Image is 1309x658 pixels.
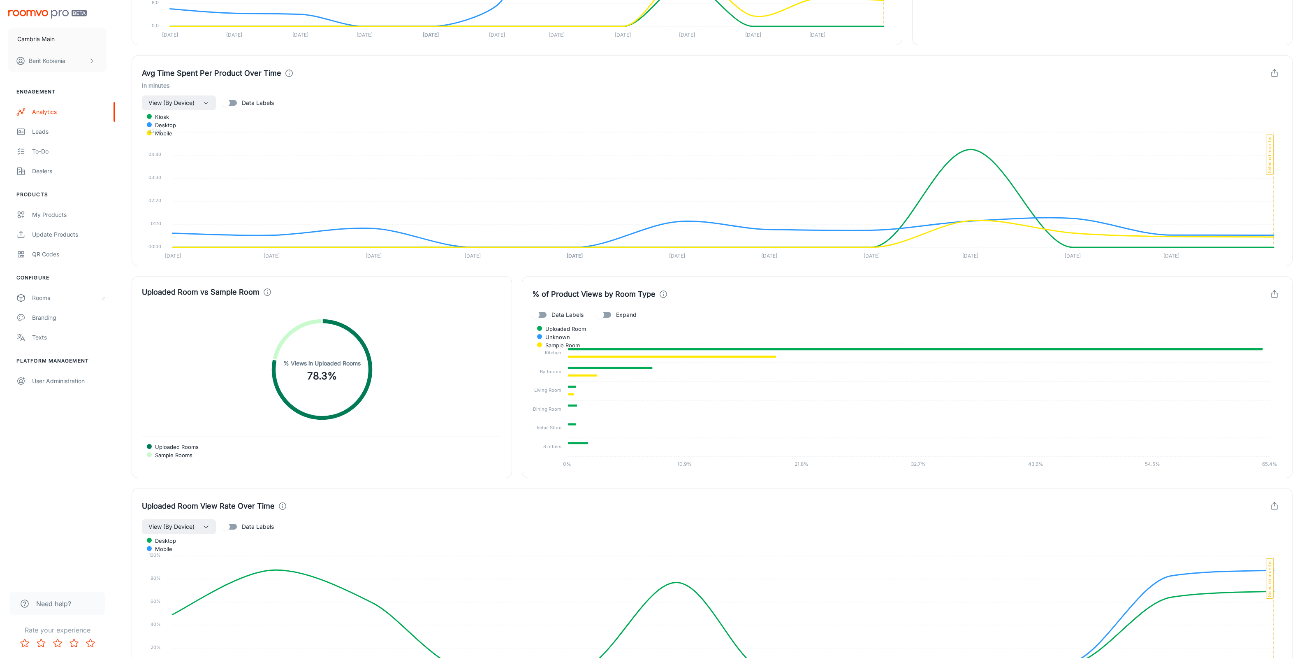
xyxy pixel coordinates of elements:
[1163,253,1179,259] tspan: [DATE]
[148,198,161,203] tspan: 02:20
[149,113,169,121] span: kiosk
[148,522,195,532] span: View (By Device)
[148,128,161,134] tspan: 05:50
[8,28,107,50] button: Cambria Main
[761,253,777,259] tspan: [DATE]
[532,288,656,300] h4: % of Product Views by Room Type
[32,250,107,259] div: QR Codes
[543,444,561,449] tspan: 8 others
[679,32,695,38] tspan: [DATE]
[8,10,87,19] img: Roomvo PRO Beta
[149,121,176,129] span: desktop
[8,50,107,72] button: Berit Kobienia
[165,253,181,259] tspan: [DATE]
[7,625,108,635] p: Rate your experience
[32,313,107,322] div: Branding
[32,127,107,136] div: Leads
[539,333,570,341] span: Unknown
[962,253,978,259] tspan: [DATE]
[864,253,880,259] tspan: [DATE]
[911,461,926,467] tspan: 32.7%
[32,210,107,219] div: My Products
[33,635,49,651] button: Rate 2 star
[545,350,561,356] tspan: Kitchen
[32,107,107,116] div: Analytics
[142,519,216,534] button: View (By Device)
[32,293,100,302] div: Rooms
[423,32,439,38] tspan: [DATE]
[1262,461,1277,467] tspan: 65.4%
[465,253,481,259] tspan: [DATE]
[149,451,192,459] span: Sample Rooms
[534,387,561,393] tspan: Living Room
[1065,253,1081,259] tspan: [DATE]
[16,635,33,651] button: Rate 1 star
[615,32,631,38] tspan: [DATE]
[151,598,161,604] tspan: 60%
[142,67,281,79] h4: Avg Time Spent Per Product Over Time
[142,95,216,110] button: View (By Device)
[677,461,692,467] tspan: 10.9%
[540,369,561,374] tspan: Bathroom
[533,406,561,412] tspan: Dining Room
[142,286,259,298] h4: Uploaded Room vs Sample Room
[82,635,99,651] button: Rate 5 star
[489,32,505,38] tspan: [DATE]
[539,342,580,349] span: Sample Room
[292,32,308,38] tspan: [DATE]
[795,461,809,467] tspan: 21.8%
[148,174,161,180] tspan: 03:30
[29,56,65,65] p: Berit Kobienia
[226,32,242,38] tspan: [DATE]
[151,644,161,650] tspan: 20%
[264,253,280,259] tspan: [DATE]
[32,230,107,239] div: Update Products
[151,621,161,627] tspan: 40%
[357,32,373,38] tspan: [DATE]
[745,32,761,38] tspan: [DATE]
[36,599,71,609] span: Need help?
[242,98,274,107] span: Data Labels
[148,151,161,157] tspan: 04:40
[32,333,107,342] div: Texts
[151,575,161,581] tspan: 80%
[242,522,274,531] span: Data Labels
[151,221,161,226] tspan: 01:10
[366,253,382,259] tspan: [DATE]
[162,32,178,38] tspan: [DATE]
[149,443,199,451] span: Uploaded Rooms
[17,35,55,44] p: Cambria Main
[563,461,571,467] tspan: 0%
[148,98,195,108] span: View (By Device)
[567,253,583,259] tspan: [DATE]
[152,23,159,28] tspan: 0.0
[149,537,176,544] span: desktop
[539,325,586,332] span: Uploaded Room
[616,310,637,319] span: Expand
[142,81,1282,90] h6: In minutes
[66,635,82,651] button: Rate 4 star
[142,500,275,512] h4: Uploaded Room View Rate Over Time
[549,32,565,38] tspan: [DATE]
[1028,461,1043,467] tspan: 43.6%
[49,635,66,651] button: Rate 3 star
[148,244,161,249] tspan: 00:00
[669,253,685,259] tspan: [DATE]
[32,167,107,176] div: Dealers
[149,545,172,553] span: mobile
[149,552,161,558] tspan: 100%
[1145,461,1160,467] tspan: 54.5%
[551,310,584,319] span: Data Labels
[32,147,107,156] div: To-do
[32,377,107,386] div: User Administration
[537,425,561,430] tspan: Retail Store
[809,32,825,38] tspan: [DATE]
